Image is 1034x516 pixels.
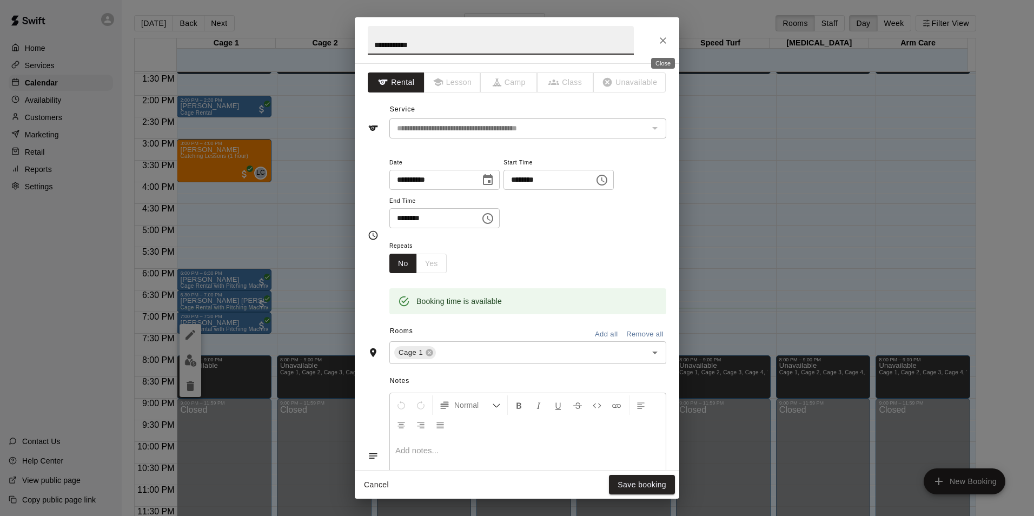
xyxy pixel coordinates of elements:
[510,395,528,415] button: Format Bold
[529,395,548,415] button: Format Italics
[416,292,502,311] div: Booking time is available
[481,72,538,92] span: The type of an existing booking cannot be changed
[609,475,675,495] button: Save booking
[368,123,379,134] svg: Service
[647,345,662,360] button: Open
[568,395,587,415] button: Format Strikethrough
[538,72,594,92] span: The type of an existing booking cannot be changed
[392,415,410,434] button: Center Align
[632,395,650,415] button: Left Align
[477,169,499,191] button: Choose date, selected date is Oct 13, 2025
[368,451,379,461] svg: Notes
[368,72,425,92] button: Rental
[589,326,624,343] button: Add all
[503,156,614,170] span: Start Time
[588,395,606,415] button: Insert Code
[389,254,417,274] button: No
[389,156,500,170] span: Date
[390,327,413,335] span: Rooms
[624,326,666,343] button: Remove all
[368,230,379,241] svg: Timing
[359,475,394,495] button: Cancel
[368,347,379,358] svg: Rooms
[389,194,500,209] span: End Time
[549,395,567,415] button: Format Underline
[653,31,673,50] button: Close
[394,346,436,359] div: Cage 1
[425,72,481,92] span: The type of an existing booking cannot be changed
[412,395,430,415] button: Redo
[392,395,410,415] button: Undo
[390,373,666,390] span: Notes
[591,169,613,191] button: Choose time, selected time is 7:00 PM
[477,208,499,229] button: Choose time, selected time is 7:30 PM
[412,415,430,434] button: Right Align
[454,400,492,411] span: Normal
[389,239,455,254] span: Repeats
[594,72,666,92] span: The type of an existing booking cannot be changed
[390,105,415,113] span: Service
[651,58,675,69] div: Close
[431,415,449,434] button: Justify Align
[435,395,505,415] button: Formatting Options
[389,254,447,274] div: outlined button group
[607,395,626,415] button: Insert Link
[389,118,666,138] div: The service of an existing booking cannot be changed
[394,347,427,358] span: Cage 1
